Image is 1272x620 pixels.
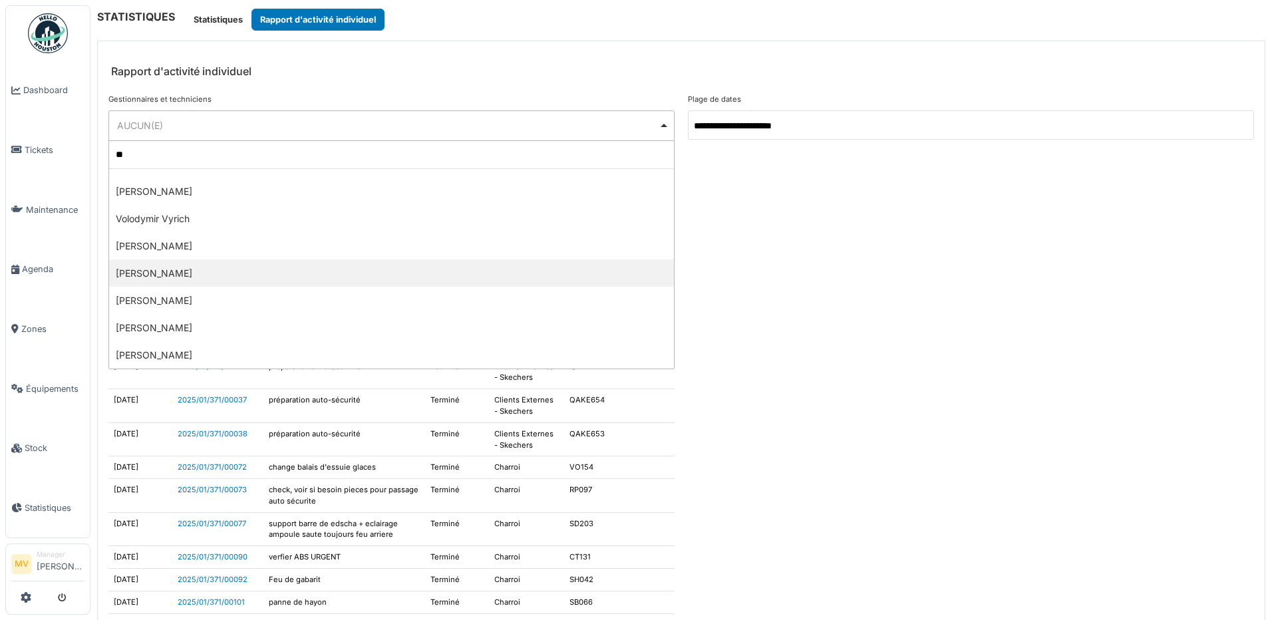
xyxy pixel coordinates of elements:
a: 2025/01/371/00092 [178,575,247,584]
a: MV Manager[PERSON_NAME] [11,549,84,581]
h6: Tickets ouverts [102,214,1261,227]
a: Équipements [6,359,90,418]
span: Équipements [26,383,84,395]
a: Statistiques [6,478,90,538]
td: support barre de edscha + eclairage ampoule saute toujours feu arriere [263,512,425,546]
td: check, voir si besoin pieces pour passage auto sécurite [263,479,425,513]
a: 2025/01/371/00037 [178,395,247,404]
td: Terminé [425,546,489,569]
td: Terminé [425,479,489,513]
div: Volodymir Vyrich [109,205,674,232]
div: Manager [37,549,84,559]
li: [PERSON_NAME] [37,549,84,578]
div: [PERSON_NAME] [109,178,674,205]
h6: STATISTIQUES [97,11,175,23]
td: [DATE] [108,591,172,613]
td: Charroi [489,479,564,513]
td: [DATE] [108,389,172,423]
span: Maintenance [26,204,84,216]
td: Terminé [425,591,489,613]
div: [PERSON_NAME] [109,232,674,259]
td: préparation auto-sécurité [263,355,425,389]
a: Zones [6,299,90,359]
a: Tickets [6,120,90,180]
span: Zones [21,323,84,335]
div: [PERSON_NAME] [109,314,674,341]
td: [DATE] [108,546,172,569]
span: Tickets [25,144,84,156]
td: Terminé [425,512,489,546]
div: AUCUN(E) [117,118,659,132]
td: Clients Externes - Skechers [489,422,564,456]
a: 2025/01/371/00073 [178,485,247,494]
span: Statistiques [25,502,84,514]
td: change balais d'essuie glaces [263,456,425,479]
td: VO154 [564,456,675,479]
td: Terminé [425,422,489,456]
a: 2025/01/371/00036 [178,362,247,371]
td: verfier ABS URGENT [263,546,425,569]
a: Maintenance [6,180,90,239]
div: [PERSON_NAME] [109,341,674,369]
td: Clients Externes - Skechers [489,355,564,389]
td: Terminé [425,389,489,423]
a: Dashboard [6,61,90,120]
td: QAKE654 [564,389,675,423]
img: Badge_color-CXgf-gQk.svg [28,13,68,53]
td: SB066 [564,591,675,613]
td: QAKE653 [564,422,675,456]
a: 2025/01/371/00077 [178,519,246,528]
td: CT131 [564,546,675,569]
a: 2025/01/371/00038 [178,429,247,438]
h6: Heures prestées [102,152,1261,164]
td: Charroi [489,591,564,613]
td: Charroi [489,546,564,569]
td: Charroi [489,512,564,546]
td: préparation auto-sécurité [263,422,425,456]
td: [DATE] [108,422,172,456]
a: 2025/01/371/00101 [178,597,245,607]
td: [DATE] [108,569,172,591]
td: préparation auto-sécurité [263,389,425,423]
label: Plage de dates [688,94,741,105]
a: Agenda [6,239,90,299]
td: [DATE] [108,479,172,513]
div: [PERSON_NAME] [109,287,674,314]
td: [DATE] [108,355,172,389]
td: SD203 [564,512,675,546]
span: Agenda [22,263,84,275]
a: Stock [6,418,90,478]
div: [PERSON_NAME] [109,259,674,287]
button: Rapport d'activité individuel [251,9,385,31]
td: Clients Externes - Skechers [489,389,564,423]
a: 2025/01/371/00072 [178,462,247,472]
label: Gestionnaires et techniciens [108,94,212,105]
td: [DATE] [108,456,172,479]
td: SH042 [564,569,675,591]
input: AUCUN(E) [109,141,674,169]
td: QAKE658 [564,355,675,389]
td: Terminé [425,456,489,479]
td: [DATE] [108,512,172,546]
td: Charroi [489,569,564,591]
a: 2025/01/371/00090 [178,552,247,561]
button: Statistiques [185,9,251,31]
h6: Rapport d'activité individuel [111,65,251,78]
td: Charroi [489,456,564,479]
span: Dashboard [23,84,84,96]
td: Feu de gabarit [263,569,425,591]
td: panne de hayon [263,591,425,613]
td: Terminé [425,569,489,591]
td: RP097 [564,479,675,513]
td: Terminé [425,355,489,389]
span: Stock [25,442,84,454]
li: MV [11,554,31,574]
